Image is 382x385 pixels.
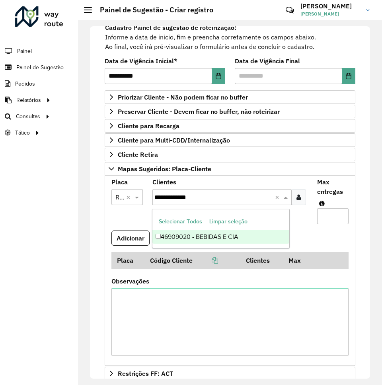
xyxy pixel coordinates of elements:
span: Pedidos [15,80,35,88]
a: Mapas Sugeridos: Placa-Cliente [105,162,355,176]
label: Clientes [152,177,176,187]
a: Cliente para Recarga [105,119,355,133]
span: Relatórios [16,96,41,104]
span: Consultas [16,112,40,121]
th: Código Cliente [144,252,240,269]
label: Placa [111,177,128,187]
th: Clientes [241,252,283,269]
span: Painel [17,47,32,55]
label: Max entregas [317,177,349,196]
div: 46909020 - BEBIDAS E CIA [152,230,289,244]
div: Informe a data de inicio, fim e preencha corretamente os campos abaixo. Ao final, você irá pré-vi... [105,22,355,52]
h3: [PERSON_NAME] [300,2,360,10]
span: Cliente para Recarga [118,123,179,129]
button: Choose Date [342,68,355,84]
span: Painel de Sugestão [16,63,64,72]
span: Cliente Retira [118,151,158,158]
label: Data de Vigência Inicial [105,56,177,66]
span: Clear all [126,192,133,202]
button: Choose Date [212,68,225,84]
th: Placa [111,252,144,269]
div: Mapas Sugeridos: Placa-Cliente [105,176,355,366]
a: Copiar [193,256,218,264]
span: Mapas Sugeridos: Placa-Cliente [118,166,211,172]
label: Observações [111,276,149,286]
span: [PERSON_NAME] [300,10,360,18]
label: Data de Vigência Final [235,56,300,66]
em: Máximo de clientes que serão colocados na mesma rota com os clientes informados [319,200,325,207]
a: Cliente para Multi-CDD/Internalização [105,133,355,147]
a: Contato Rápido [281,2,298,19]
a: Restrições FF: ACT [105,367,355,380]
h2: Painel de Sugestão - Criar registro [92,6,213,14]
span: Cliente para Multi-CDD/Internalização [118,137,230,143]
span: Tático [15,129,30,137]
th: Max [283,252,315,269]
a: Priorizar Cliente - Não podem ficar no buffer [105,90,355,104]
a: Preservar Cliente - Devem ficar no buffer, não roteirizar [105,105,355,118]
span: Restrições FF: ACT [118,370,173,377]
span: Clear all [275,192,282,202]
a: Cliente Retira [105,148,355,161]
strong: Cadastro Painel de sugestão de roteirização: [105,23,236,31]
button: Selecionar Todos [155,215,206,228]
ng-dropdown-panel: Options list [152,209,289,248]
button: Limpar seleção [206,215,251,228]
button: Adicionar [111,231,150,246]
span: Preservar Cliente - Devem ficar no buffer, não roteirizar [118,108,280,115]
span: Priorizar Cliente - Não podem ficar no buffer [118,94,248,100]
